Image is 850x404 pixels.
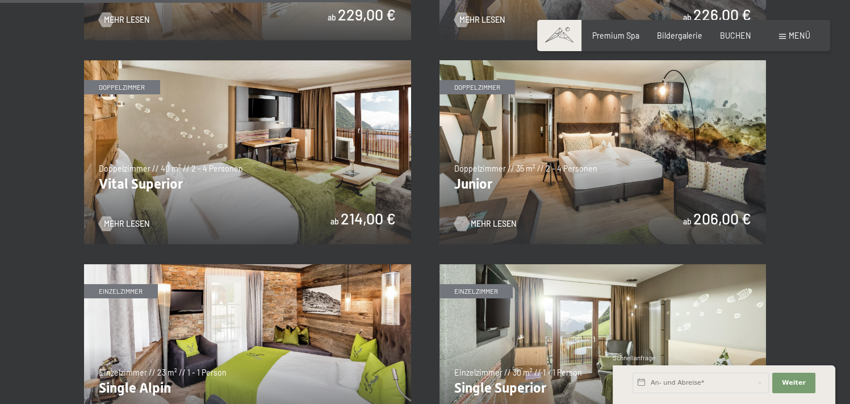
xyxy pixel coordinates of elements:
button: Weiter [772,373,815,393]
img: Vital Superior [84,60,411,244]
span: Mehr Lesen [104,218,149,230]
a: Mehr Lesen [99,218,149,230]
span: Weiter [782,378,806,388]
a: Single Superior [439,264,767,270]
a: Premium Spa [592,31,639,40]
a: Mehr Lesen [99,14,149,26]
a: Vital Superior [84,60,411,66]
a: BUCHEN [720,31,751,40]
span: Mehr Lesen [104,14,149,26]
span: Menü [789,31,810,40]
a: Bildergalerie [657,31,702,40]
img: Junior [439,60,767,244]
a: Mehr Lesen [454,218,505,230]
a: Single Alpin [84,264,411,270]
span: Schnellanfrage [613,354,655,361]
span: Mehr Lesen [459,14,505,26]
span: Mehr Lesen [471,218,516,230]
a: Mehr Lesen [454,14,505,26]
a: Junior [439,60,767,66]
